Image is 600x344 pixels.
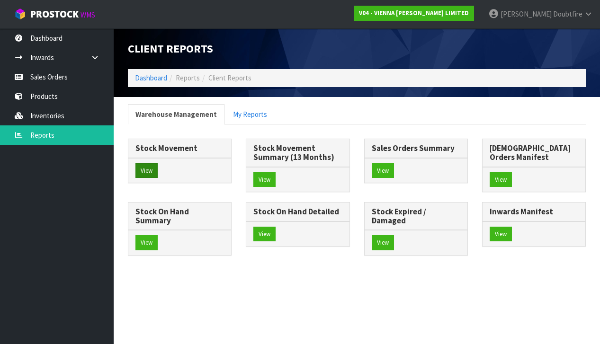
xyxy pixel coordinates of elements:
[135,163,158,178] button: View
[372,163,394,178] button: View
[372,207,460,225] h3: Stock Expired / Damaged
[128,41,213,56] span: Client Reports
[490,227,512,242] button: View
[553,9,582,18] span: Doubtfire
[372,235,394,250] button: View
[359,9,469,17] strong: V04 - VIENNA [PERSON_NAME] LIMITED
[135,207,224,225] h3: Stock On Hand Summary
[490,207,578,216] h3: Inwards Manifest
[14,8,26,20] img: cube-alt.png
[81,10,95,19] small: WMS
[135,73,167,82] a: Dashboard
[372,144,460,153] h3: Sales Orders Summary
[253,207,342,216] h3: Stock On Hand Detailed
[135,235,158,250] button: View
[490,172,512,187] button: View
[253,144,342,161] h3: Stock Movement Summary (13 Months)
[128,104,224,124] a: Warehouse Management
[253,227,276,242] button: View
[501,9,552,18] span: [PERSON_NAME]
[135,144,224,153] h3: Stock Movement
[253,172,276,187] button: View
[208,73,251,82] span: Client Reports
[176,73,200,82] span: Reports
[30,8,79,20] span: ProStock
[490,144,578,161] h3: [DEMOGRAPHIC_DATA] Orders Manifest
[225,104,275,124] a: My Reports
